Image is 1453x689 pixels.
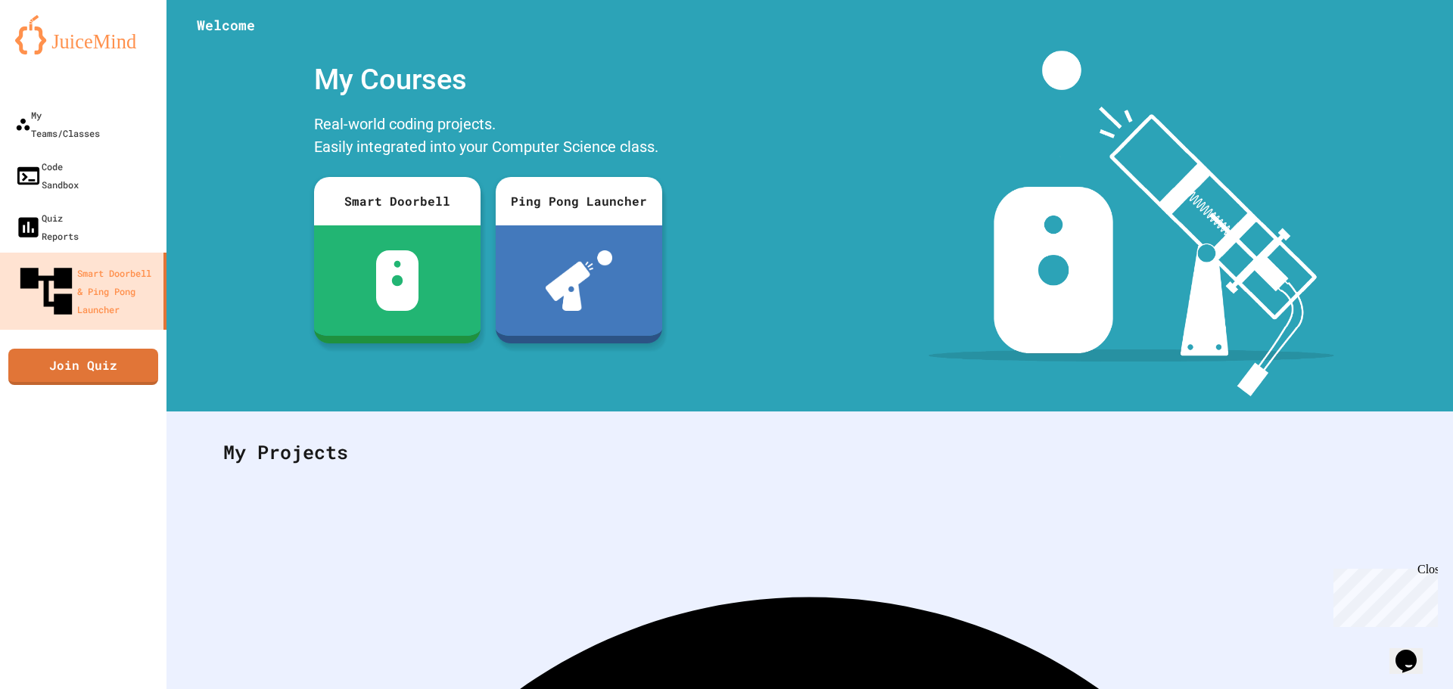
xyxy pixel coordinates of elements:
[8,349,158,385] a: Join Quiz
[15,106,100,142] div: My Teams/Classes
[15,260,157,322] div: Smart Doorbell & Ping Pong Launcher
[15,209,79,245] div: Quiz Reports
[496,177,662,225] div: Ping Pong Launcher
[306,51,670,109] div: My Courses
[314,177,481,225] div: Smart Doorbell
[15,15,151,54] img: logo-orange.svg
[929,51,1334,396] img: banner-image-my-projects.png
[6,6,104,96] div: Chat with us now!Close
[376,250,419,311] img: sdb-white.svg
[1389,628,1438,674] iframe: chat widget
[306,109,670,166] div: Real-world coding projects. Easily integrated into your Computer Science class.
[1327,563,1438,627] iframe: chat widget
[208,423,1411,482] div: My Projects
[15,157,79,194] div: Code Sandbox
[546,250,613,311] img: ppl-with-ball.png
